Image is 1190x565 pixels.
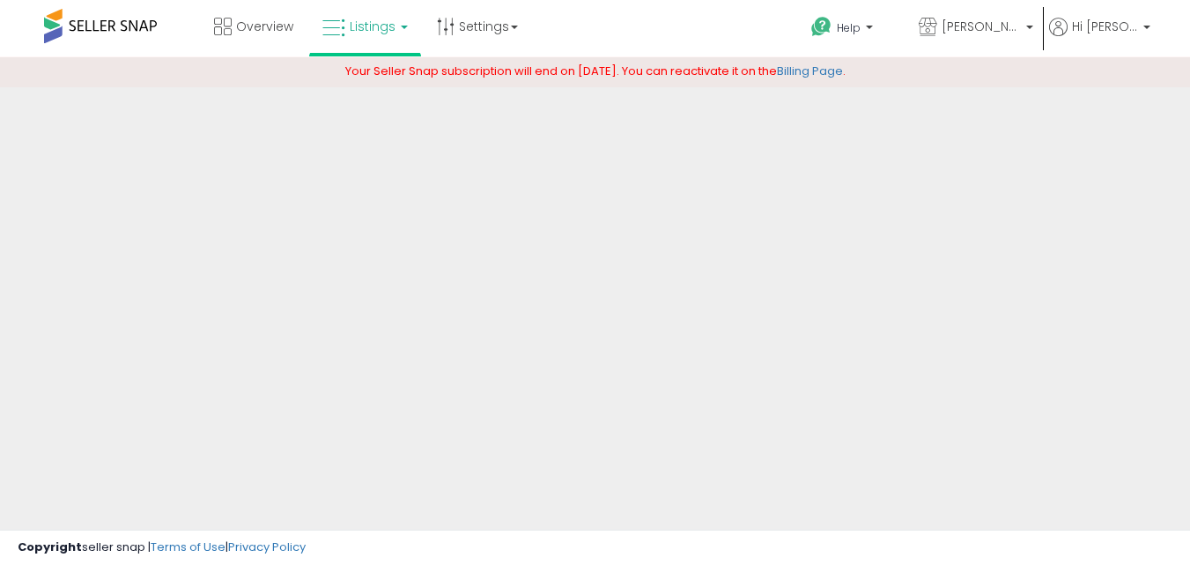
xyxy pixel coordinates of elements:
span: Listings [350,18,395,35]
div: seller snap | | [18,539,306,556]
a: Help [797,3,903,57]
span: Overview [236,18,293,35]
a: Hi [PERSON_NAME] [1049,18,1150,57]
i: Get Help [810,16,832,38]
a: Privacy Policy [228,539,306,555]
span: Hi [PERSON_NAME] [1072,18,1138,35]
span: [PERSON_NAME] & Company [942,18,1021,35]
span: Help [837,20,861,35]
span: Your Seller Snap subscription will end on [DATE]. You can reactivate it on the . [345,63,846,79]
a: Terms of Use [151,539,225,555]
strong: Copyright [18,539,82,555]
a: Billing Page [777,63,843,79]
